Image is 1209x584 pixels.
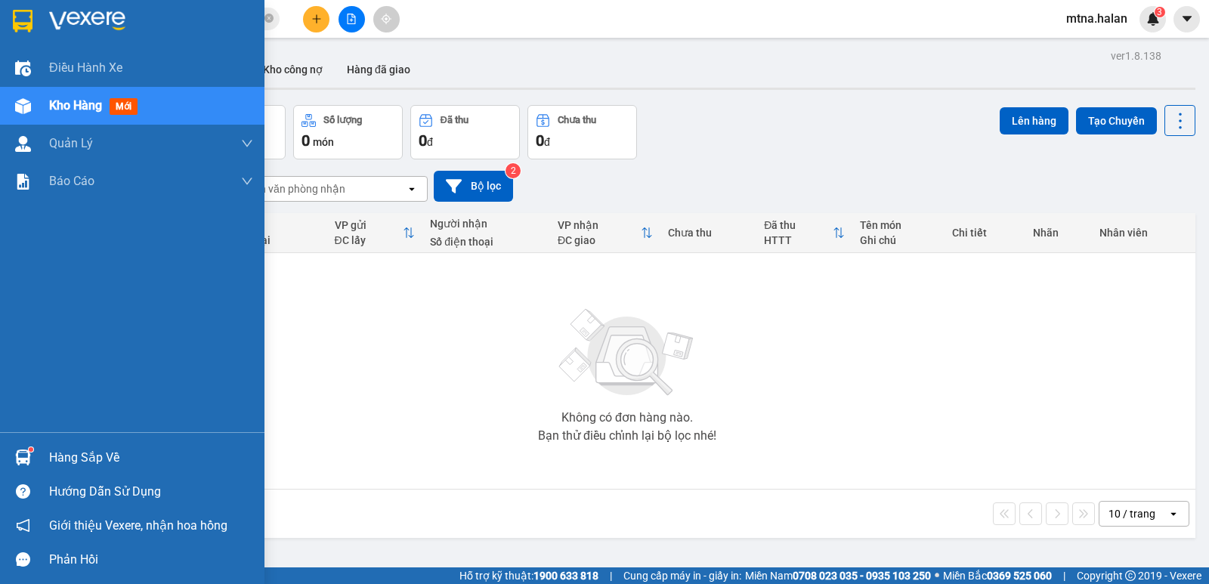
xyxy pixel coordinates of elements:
[1033,227,1084,239] div: Nhãn
[427,136,433,148] span: đ
[1076,107,1157,134] button: Tạo Chuyến
[434,171,513,202] button: Bộ lọc
[15,136,31,152] img: warehouse-icon
[1125,570,1136,581] span: copyright
[1173,6,1200,32] button: caret-down
[430,218,543,230] div: Người nhận
[793,570,931,582] strong: 0708 023 035 - 0935 103 250
[745,567,931,584] span: Miền Nam
[301,131,310,150] span: 0
[49,516,227,535] span: Giới thiệu Vexere, nhận hoa hồng
[1155,7,1165,17] sup: 3
[251,51,335,88] button: Kho công nợ
[241,138,253,150] span: down
[544,136,550,148] span: đ
[550,213,660,253] th: Toggle SortBy
[110,98,138,115] span: mới
[952,227,1018,239] div: Chi tiết
[327,213,423,253] th: Toggle SortBy
[987,570,1052,582] strong: 0369 525 060
[49,98,102,113] span: Kho hàng
[623,567,741,584] span: Cung cấp máy in - giấy in:
[381,14,391,24] span: aim
[313,136,334,148] span: món
[1109,506,1155,521] div: 10 / trang
[430,236,543,248] div: Số điện thoại
[13,10,32,32] img: logo-vxr
[459,567,598,584] span: Hỗ trợ kỹ thuật:
[1157,7,1162,17] span: 3
[335,51,422,88] button: Hàng đã giao
[441,115,468,125] div: Đã thu
[29,447,33,452] sup: 1
[49,134,93,153] span: Quản Lý
[558,219,641,231] div: VP nhận
[49,548,253,571] div: Phản hồi
[764,234,833,246] div: HTTT
[15,174,31,190] img: solution-icon
[311,14,322,24] span: plus
[1000,107,1068,134] button: Lên hàng
[552,300,703,406] img: svg+xml;base64,PHN2ZyBjbGFzcz0ibGlzdC1wbHVnX19zdmciIHhtbG5zPSJodHRwOi8vd3d3LnczLm9yZy8yMDAwL3N2Zy...
[303,6,329,32] button: plus
[373,6,400,32] button: aim
[1111,48,1161,64] div: ver 1.8.138
[406,183,418,195] svg: open
[339,6,365,32] button: file-add
[610,567,612,584] span: |
[764,219,833,231] div: Đã thu
[16,552,30,567] span: message
[668,227,749,239] div: Chưa thu
[16,518,30,533] span: notification
[15,60,31,76] img: warehouse-icon
[15,450,31,465] img: warehouse-icon
[293,105,403,159] button: Số lượng0món
[335,234,404,246] div: ĐC lấy
[1146,12,1160,26] img: icon-new-feature
[943,567,1052,584] span: Miền Bắc
[558,115,596,125] div: Chưa thu
[15,98,31,114] img: warehouse-icon
[558,234,641,246] div: ĐC giao
[323,115,362,125] div: Số lượng
[561,412,693,424] div: Không có đơn hàng nào.
[935,573,939,579] span: ⚪️
[49,58,122,77] span: Điều hành xe
[335,219,404,231] div: VP gửi
[264,14,274,23] span: close-circle
[1167,508,1180,520] svg: open
[756,213,852,253] th: Toggle SortBy
[1054,9,1139,28] span: mtna.halan
[506,163,521,178] sup: 2
[527,105,637,159] button: Chưa thu0đ
[538,430,716,442] div: Bạn thử điều chỉnh lại bộ lọc nhé!
[16,484,30,499] span: question-circle
[410,105,520,159] button: Đã thu0đ
[241,175,253,187] span: down
[49,446,253,469] div: Hàng sắp về
[533,570,598,582] strong: 1900 633 818
[346,14,357,24] span: file-add
[49,171,94,190] span: Báo cáo
[1099,227,1188,239] div: Nhân viên
[419,131,427,150] span: 0
[860,234,937,246] div: Ghi chú
[241,181,345,196] div: Chọn văn phòng nhận
[860,219,937,231] div: Tên món
[49,480,253,503] div: Hướng dẫn sử dụng
[1063,567,1065,584] span: |
[264,12,274,26] span: close-circle
[536,131,544,150] span: 0
[1180,12,1194,26] span: caret-down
